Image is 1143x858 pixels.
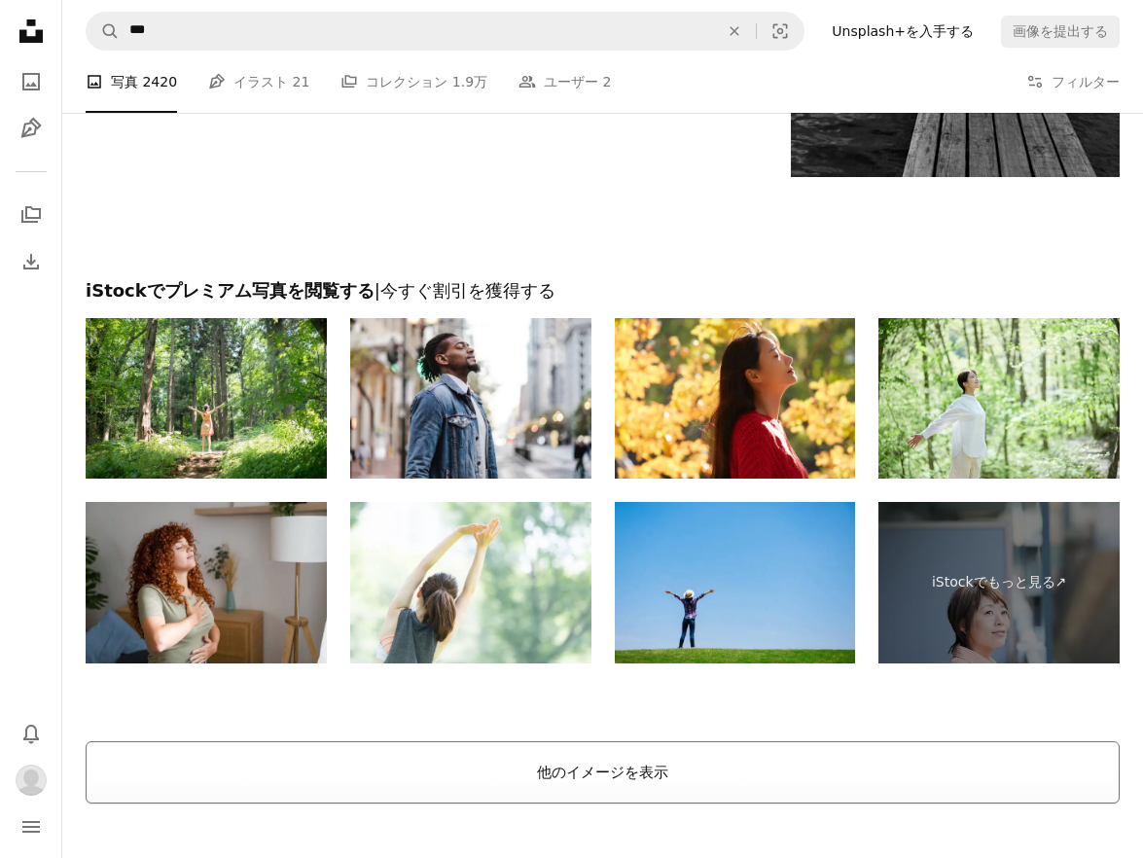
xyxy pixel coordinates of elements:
form: サイト内でビジュアルを探す [86,12,804,51]
a: iStockでもっと見る↗ [878,502,1120,662]
a: 写真 [12,62,51,101]
span: 2 [603,71,612,92]
img: 自然の中で森林浴を楽しむ日本人女性 [878,318,1120,479]
a: ユーザー 2 [518,51,611,113]
a: Unsplash+を入手する [820,16,985,47]
img: ユーザーNoriko Iidaのアバター [16,765,47,796]
img: 自宅で深呼吸運動をしている女性 [86,502,327,662]
button: フィルター [1026,51,1120,113]
span: 21 [293,71,310,92]
h2: iStockでプレミアム写真を閲覧する [86,279,1120,303]
button: ビジュアル検索 [757,13,804,50]
button: 画像を提出する [1001,16,1120,47]
img: た若い女性のポートレート、秋の葉 [615,318,856,479]
a: ホーム — Unsplash [12,12,51,54]
button: メニュー [12,807,51,846]
button: 他のイメージを表示 [86,741,1120,804]
a: イラスト 21 [208,51,309,113]
button: プロフィール [12,761,51,800]
a: イラスト [12,109,51,148]
img: 牧草地でリラックス美しい女性 [615,502,856,662]
button: 全てクリア [713,13,756,50]
img: 森の中で両手を広げる少女 [86,318,327,479]
a: コレクション 1.9万 [340,51,487,113]
img: 目を閉じた男が通りに立っている [350,318,591,479]
span: | 今すぐ割引を獲得する [375,280,555,301]
img: 公園でヨガのポーズをとる [350,502,591,662]
a: コレクション [12,196,51,234]
button: 通知 [12,714,51,753]
button: Unsplashで検索する [87,13,120,50]
a: ダウンロード履歴 [12,242,51,281]
span: 1.9万 [452,71,487,92]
